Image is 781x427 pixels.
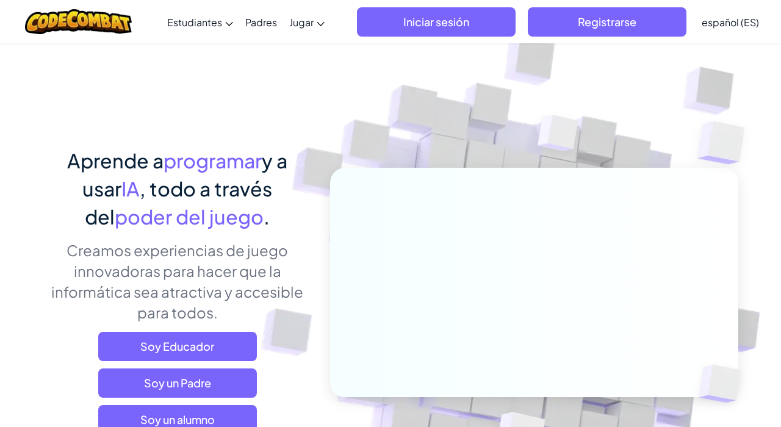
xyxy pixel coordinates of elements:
[673,91,779,195] img: Overlap cubes
[43,240,312,323] p: Creamos experiencias de juego innovadoras para hacer que la informática sea atractiva y accesible...
[528,7,686,37] button: Registrarse
[515,91,603,182] img: Overlap cubes
[25,9,132,34] img: CodeCombat logo
[264,204,270,229] span: .
[98,368,257,398] a: Soy un Padre
[121,176,140,201] span: IA
[289,16,314,29] span: Jugar
[164,148,262,173] span: programar
[85,176,272,229] span: , todo a través del
[167,16,222,29] span: Estudiantes
[67,148,164,173] span: Aprende a
[239,5,283,38] a: Padres
[161,5,239,38] a: Estudiantes
[115,204,264,229] span: poder del juego
[98,332,257,361] a: Soy Educador
[696,5,765,38] a: español (ES)
[702,16,759,29] span: español (ES)
[283,5,331,38] a: Jugar
[357,7,516,37] button: Iniciar sesión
